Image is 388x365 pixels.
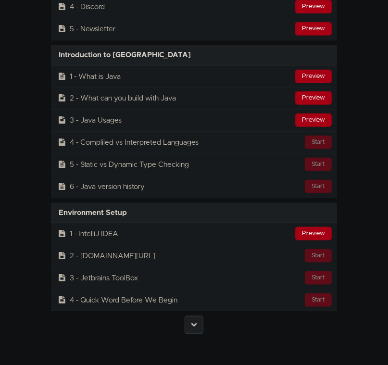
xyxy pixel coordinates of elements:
div: Environment Setup [51,203,337,223]
a: Start3 - Jetbrains ToolBox [51,267,337,289]
div: Start [305,136,332,149]
a: Start2 - [DOMAIN_NAME][URL] [51,245,337,267]
div: Start [305,158,332,171]
div: Introduction to [GEOGRAPHIC_DATA] [51,45,337,65]
div: Preview [295,113,332,127]
a: Preview1 - IntelliJ IDEA [51,223,337,245]
div: Start [305,249,332,263]
a: Preview2 - What can you build with Java [51,88,337,109]
a: Preview5 - Newsletter [51,18,337,40]
a: Preview1 - What is Java [51,66,337,88]
a: Start4 - Quick Word Before We Begin [51,289,337,311]
a: Start4 - Compliled vs Interpreted Languages [51,132,337,153]
a: Start5 - Static vs Dynamic Type Checking [51,154,337,176]
div: Preview [295,22,332,36]
a: Start6 - Java version history [51,176,337,198]
div: Start [305,180,332,193]
div: Start [305,293,332,307]
div: Preview [295,70,332,83]
a: Preview3 - Java Usages [51,110,337,131]
div: Preview [295,227,332,240]
div: Preview [295,91,332,105]
div: Start [305,271,332,285]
